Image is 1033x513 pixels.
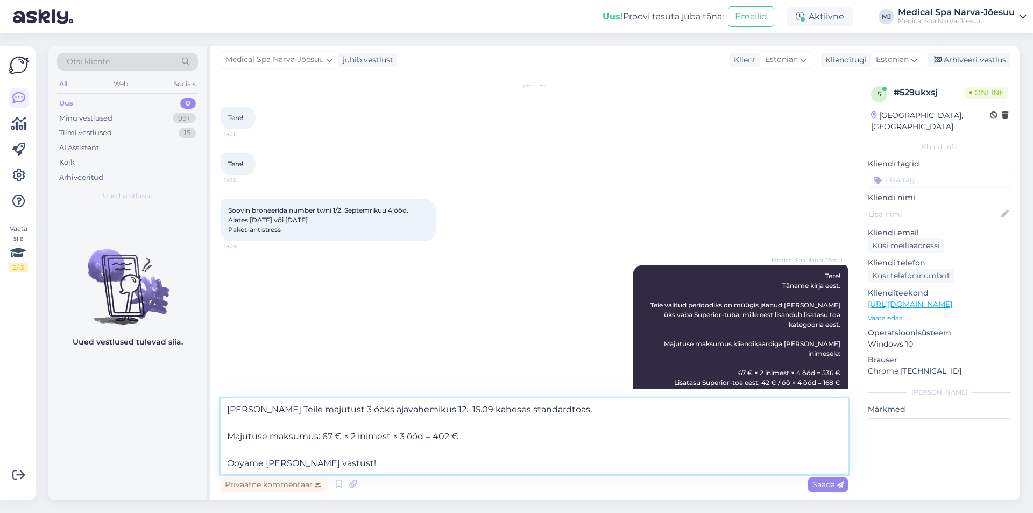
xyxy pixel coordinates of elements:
span: Online [965,87,1008,99]
div: Küsi telefoninumbrit [868,269,954,283]
div: Minu vestlused [59,113,112,124]
span: 14:12 [224,176,264,184]
span: 14:11 [224,130,264,138]
span: Medical Spa Narva-Jõesuu [772,256,845,264]
div: All [57,77,69,91]
div: Uus [59,98,73,109]
div: Arhiveeri vestlus [928,53,1010,67]
p: Kliendi telefon [868,257,1011,269]
div: # 529ukxsj [894,86,965,99]
span: Otsi kliente [67,56,110,67]
button: Emailid [728,6,774,27]
span: 14:14 [224,242,264,250]
div: [GEOGRAPHIC_DATA], [GEOGRAPHIC_DATA] [871,110,990,132]
div: 2 / 3 [9,263,28,272]
p: Operatsioonisüsteem [868,327,1011,339]
span: Estonian [765,54,798,66]
p: Kliendi tag'id [868,158,1011,170]
span: Uued vestlused [103,191,153,201]
p: Windows 10 [868,339,1011,350]
div: MJ [879,9,894,24]
div: AI Assistent [59,143,99,153]
textarea: [PERSON_NAME] Teile majutust 3 ööks ajavahemikus 12.–15.09 kaheses standardtoas. Majutuse maksumu... [221,398,848,474]
img: Askly Logo [9,55,29,75]
span: Estonian [876,54,909,66]
p: Kliendi nimi [868,192,1011,203]
b: Uus! [603,11,623,22]
div: 15 [179,128,196,138]
div: Vaata siia [9,224,28,272]
div: 0 [180,98,196,109]
div: Web [111,77,130,91]
div: Kliendi info [868,142,1011,152]
div: Medical Spa Narva-Jõesuu [898,17,1015,25]
span: Tere! [228,114,243,122]
div: Küsi meiliaadressi [868,238,944,253]
span: Tere! [228,160,243,168]
p: Chrome [TECHNICAL_ID] [868,366,1011,377]
p: Märkmed [868,404,1011,415]
span: Saada [812,480,844,489]
p: Kliendi email [868,227,1011,238]
p: Vaata edasi ... [868,313,1011,323]
span: Soovin broneerida number twni 1/2. Septemrikuu 4 ööd. Alates [DATE] või [DATE] Paket-antistress [228,206,418,234]
a: [URL][DOMAIN_NAME] [868,299,952,309]
p: Uued vestlused tulevad siia. [73,336,183,348]
span: 5 [878,90,881,98]
div: Kõik [59,157,75,168]
div: Proovi tasuta juba täna: [603,10,724,23]
input: Lisa nimi [868,208,999,220]
div: juhib vestlust [338,54,393,66]
div: Klient [730,54,756,66]
div: [PERSON_NAME] [868,388,1011,397]
div: Privaatne kommentaar [221,477,326,492]
div: Aktiivne [787,7,853,26]
p: Klienditeekond [868,287,1011,299]
input: Lisa tag [868,172,1011,188]
div: Socials [172,77,198,91]
div: 99+ [173,113,196,124]
img: No chats [48,230,207,327]
span: Medical Spa Narva-Jõesuu [225,54,324,66]
div: Medical Spa Narva-Jõesuu [898,8,1015,17]
div: Tiimi vestlused [59,128,112,138]
p: Brauser [868,354,1011,366]
a: Medical Spa Narva-JõesuuMedical Spa Narva-Jõesuu [898,8,1027,25]
div: Klienditugi [821,54,867,66]
div: Arhiveeritud [59,172,103,183]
